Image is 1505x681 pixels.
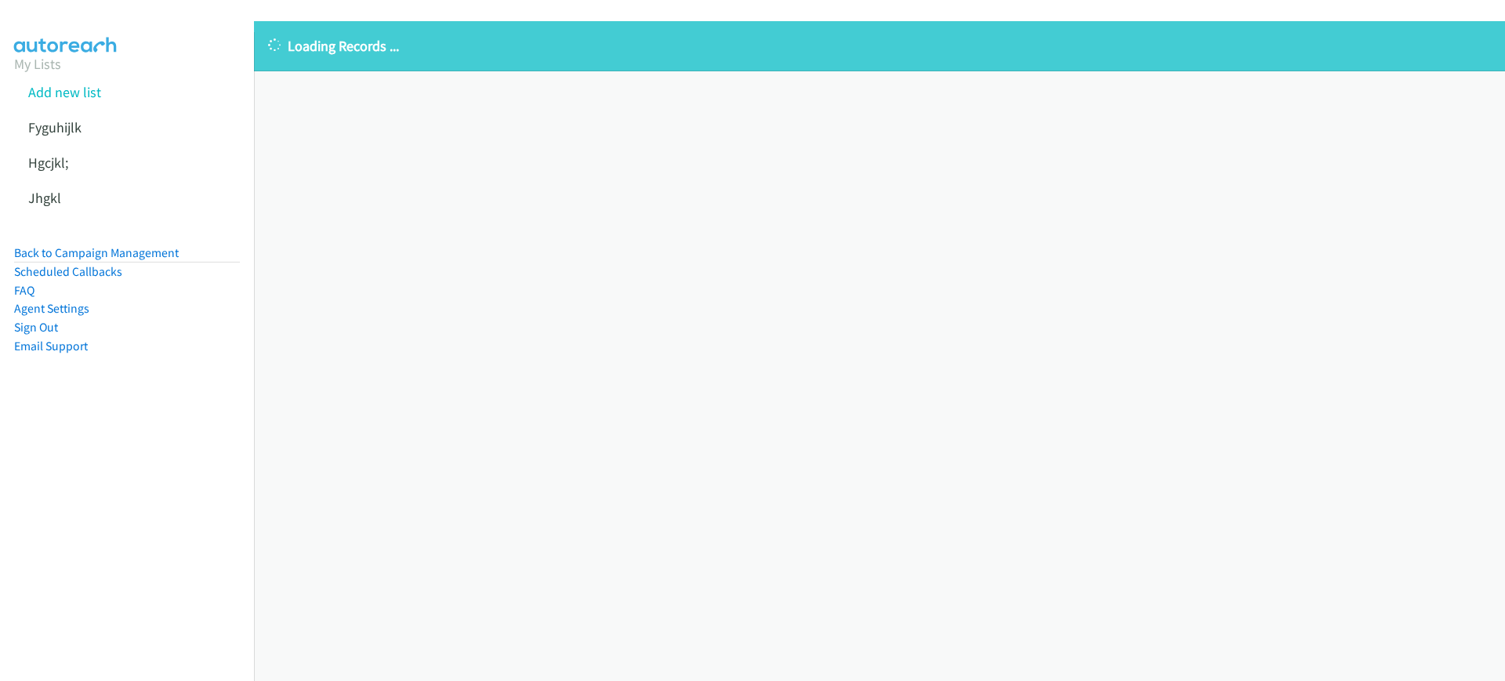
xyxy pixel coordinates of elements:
a: Hgcjkl; [28,154,68,172]
a: Email Support [14,339,88,353]
a: Agent Settings [14,301,89,316]
p: Loading Records ... [268,35,1491,56]
a: Fyguhijlk [28,118,82,136]
a: Sign Out [14,320,58,335]
a: Back to Campaign Management [14,245,179,260]
a: My Lists [14,55,61,73]
a: Jhgkl [28,189,61,207]
a: Add new list [28,83,101,101]
a: Scheduled Callbacks [14,264,122,279]
a: FAQ [14,283,34,298]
